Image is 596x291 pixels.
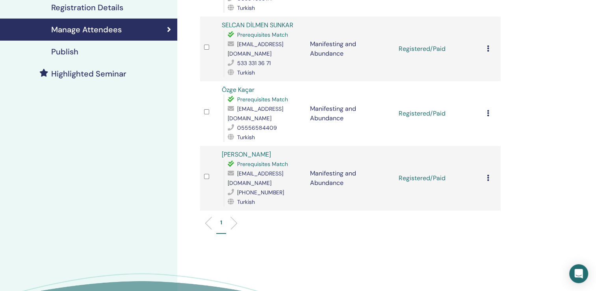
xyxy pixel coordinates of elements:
span: 05556584409 [237,124,277,131]
a: [PERSON_NAME] [222,150,271,159]
span: [PHONE_NUMBER] [237,189,284,196]
span: Turkish [237,198,255,205]
span: Turkish [237,134,255,141]
h4: Manage Attendees [51,25,122,34]
span: 533 331 36 71 [237,60,271,67]
a: SELCAN DİLMEN SUNKAR [222,21,293,29]
a: Özge Kaçar [222,86,254,94]
td: Manifesting and Abundance [306,146,394,211]
h4: Registration Details [51,3,123,12]
h4: Highlighted Seminar [51,69,126,78]
span: Turkish [237,4,255,11]
td: Manifesting and Abundance [306,17,394,81]
div: Open Intercom Messenger [569,264,588,283]
span: Prerequisites Match [237,31,288,38]
span: [EMAIL_ADDRESS][DOMAIN_NAME] [228,105,283,122]
td: Manifesting and Abundance [306,81,394,146]
span: Prerequisites Match [237,96,288,103]
p: 1 [220,218,222,227]
h4: Publish [51,47,78,56]
span: Prerequisites Match [237,160,288,168]
span: [EMAIL_ADDRESS][DOMAIN_NAME] [228,41,283,57]
span: [EMAIL_ADDRESS][DOMAIN_NAME] [228,170,283,187]
span: Turkish [237,69,255,76]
